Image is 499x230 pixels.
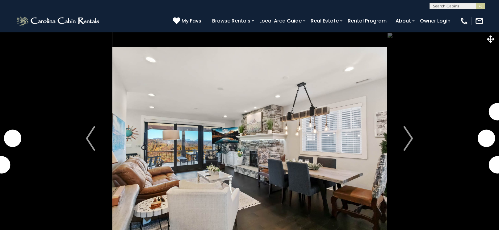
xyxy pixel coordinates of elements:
[404,126,413,151] img: arrow
[86,126,95,151] img: arrow
[475,17,484,25] img: mail-regular-white.png
[182,17,201,25] span: My Favs
[392,15,414,26] a: About
[308,15,342,26] a: Real Estate
[417,15,454,26] a: Owner Login
[345,15,390,26] a: Rental Program
[15,15,101,27] img: White-1-2.png
[256,15,305,26] a: Local Area Guide
[209,15,254,26] a: Browse Rentals
[460,17,468,25] img: phone-regular-white.png
[173,17,203,25] a: My Favs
